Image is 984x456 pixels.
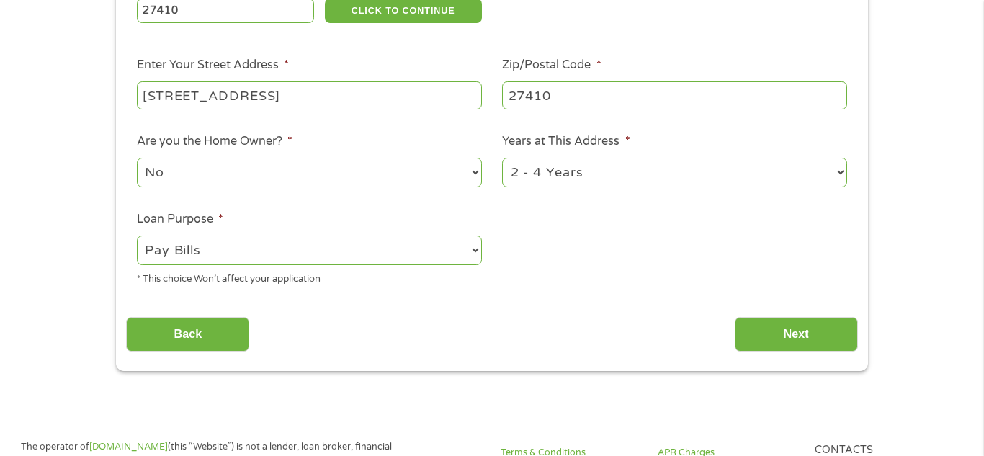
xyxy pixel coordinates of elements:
a: [DOMAIN_NAME] [89,441,168,452]
input: Back [126,317,249,352]
label: Are you the Home Owner? [137,134,292,149]
label: Enter Your Street Address [137,58,289,73]
div: * This choice Won’t affect your application [137,267,482,287]
label: Zip/Postal Code [502,58,601,73]
label: Years at This Address [502,134,630,149]
input: 1 Main Street [137,81,482,109]
label: Loan Purpose [137,212,223,227]
input: Next [735,317,858,352]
